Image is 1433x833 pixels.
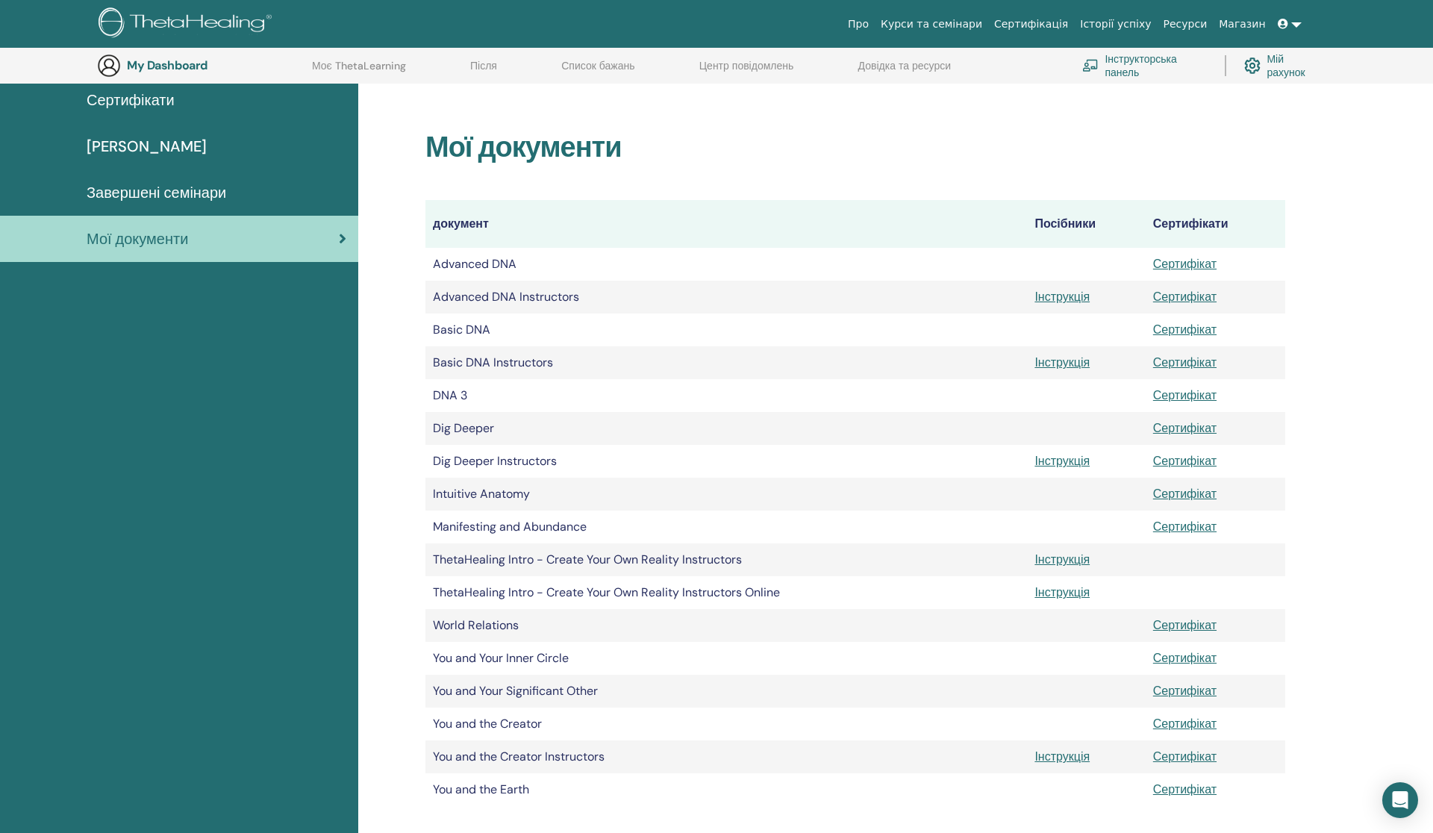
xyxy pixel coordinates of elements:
a: Сертифікат [1153,519,1217,534]
a: Сертифікат [1153,650,1217,666]
th: документ [425,200,1027,248]
a: Сертифікація [988,10,1074,38]
a: Центр повідомлень [699,60,794,84]
h2: Мої документи [425,131,1285,165]
a: Курси та семінари [875,10,988,38]
th: Сертифікати [1146,200,1285,248]
td: Advanced DNA Instructors [425,281,1027,313]
a: Сертифікат [1153,256,1217,272]
a: Інструкція [1034,584,1090,600]
a: Сертифікат [1153,781,1217,797]
td: Basic DNA [425,313,1027,346]
span: [PERSON_NAME] [87,135,207,157]
a: Після [470,60,497,84]
a: Моє ThetaLearning [312,60,406,84]
a: Магазин [1213,10,1271,38]
a: Ресурси [1158,10,1214,38]
td: You and the Earth [425,773,1027,806]
td: You and Your Inner Circle [425,642,1027,675]
img: generic-user-icon.jpg [97,54,121,78]
span: Завершені семінари [87,181,226,204]
h3: My Dashboard [127,58,276,72]
td: Dig Deeper [425,412,1027,445]
a: Сертифікат [1153,453,1217,469]
a: Інструкція [1034,453,1090,469]
a: Інструкторська панель [1082,49,1207,82]
a: Сертифікат [1153,387,1217,403]
td: Advanced DNA [425,248,1027,281]
td: World Relations [425,609,1027,642]
td: You and the Creator [425,708,1027,740]
a: Інструкція [1034,289,1090,305]
th: Посібники [1027,200,1145,248]
td: Basic DNA Instructors [425,346,1027,379]
a: Мій рахунок [1244,49,1321,82]
a: Сертифікат [1153,683,1217,699]
img: cog.svg [1244,54,1261,78]
a: Сертифікат [1153,420,1217,436]
a: Сертифікат [1153,749,1217,764]
a: Інструкція [1034,552,1090,567]
img: logo.png [99,7,277,41]
a: Інструкція [1034,749,1090,764]
a: Сертифікат [1153,289,1217,305]
a: Сертифікат [1153,716,1217,731]
td: You and the Creator Instructors [425,740,1027,773]
td: Manifesting and Abundance [425,511,1027,543]
td: Dig Deeper Instructors [425,445,1027,478]
a: Список бажань [561,60,634,84]
td: Intuitive Anatomy [425,478,1027,511]
td: You and Your Significant Other [425,675,1027,708]
img: chalkboard-teacher.svg [1082,59,1099,72]
a: Сертифікат [1153,617,1217,633]
td: ThetaHealing Intro - Create Your Own Reality Instructors Online [425,576,1027,609]
td: ThetaHealing Intro - Create Your Own Reality Instructors [425,543,1027,576]
a: Сертифікат [1153,486,1217,502]
a: Довідка та ресурси [858,60,951,84]
a: Історії успіху [1074,10,1157,38]
span: Сертифікати [87,89,175,111]
a: Сертифікат [1153,322,1217,337]
span: Мої документи [87,228,188,250]
td: DNA 3 [425,379,1027,412]
div: Open Intercom Messenger [1382,782,1418,818]
a: Інструкція [1034,355,1090,370]
a: Сертифікат [1153,355,1217,370]
a: Про [842,10,875,38]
